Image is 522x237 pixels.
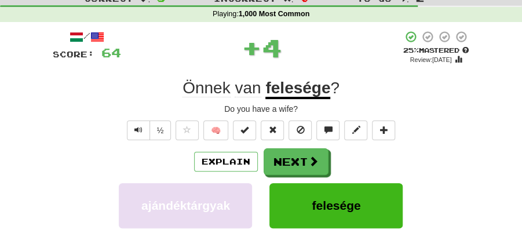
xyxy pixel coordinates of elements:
span: felesége [312,199,360,212]
span: 25 % [403,46,419,54]
button: Play sentence audio (ctl+space) [127,121,150,140]
span: 64 [101,45,121,60]
span: ? [330,79,340,97]
button: 🧠 [203,121,228,140]
button: Explain [194,152,258,172]
span: Önnek [182,79,231,97]
button: Set this sentence to 100% Mastered (alt+m) [233,121,256,140]
strong: 1,000 Most Common [239,10,309,18]
span: 4 [262,33,282,62]
span: van [235,79,261,97]
button: felesége [269,183,403,228]
small: Review: [DATE] [410,56,452,63]
button: Next [264,148,328,175]
div: Do you have a wife? [53,103,470,115]
div: Mastered [403,46,470,55]
button: Edit sentence (alt+d) [344,121,367,140]
button: Ignore sentence (alt+i) [289,121,312,140]
span: ajándéktárgyak [141,199,230,212]
span: + [242,30,262,65]
div: Text-to-speech controls [125,121,171,140]
button: Add to collection (alt+a) [372,121,395,140]
button: Favorite sentence (alt+f) [176,121,199,140]
button: Reset to 0% Mastered (alt+r) [261,121,284,140]
span: Score: [53,49,94,59]
div: / [53,30,121,45]
button: ½ [149,121,171,140]
button: ajándéktárgyak [119,183,252,228]
button: Discuss sentence (alt+u) [316,121,340,140]
u: felesége [265,79,330,99]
